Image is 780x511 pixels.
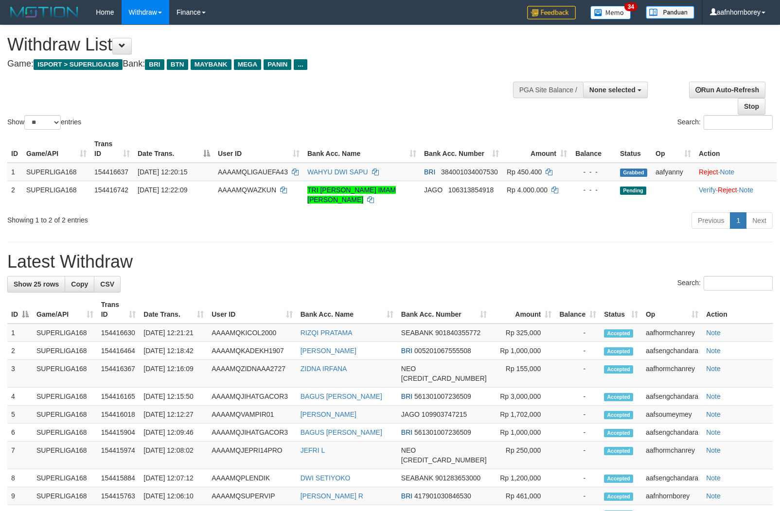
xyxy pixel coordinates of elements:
a: Note [706,428,721,436]
span: BRI [424,168,435,176]
span: PANIN [264,59,291,70]
h4: Game: Bank: [7,59,510,69]
a: BAGUS [PERSON_NAME] [301,392,382,400]
td: - [555,487,600,505]
span: Copy 901840355772 to clipboard [435,329,480,337]
td: aafhormchanrey [642,324,702,342]
td: 4 [7,388,33,406]
span: 154416742 [94,186,128,194]
a: [PERSON_NAME] R [301,492,363,500]
td: [DATE] 12:07:12 [140,469,208,487]
span: Rp 4.000.000 [507,186,548,194]
td: aafsengchandara [642,424,702,442]
td: SUPERLIGA168 [33,487,97,505]
span: Accepted [604,365,633,374]
td: 6 [7,424,33,442]
td: SUPERLIGA168 [33,469,97,487]
th: Amount: activate to sort column ascending [503,135,571,163]
th: Trans ID: activate to sort column ascending [90,135,134,163]
td: SUPERLIGA168 [33,442,97,469]
span: AAAAMQWAZKUN [218,186,276,194]
a: JEFRI L [301,446,325,454]
td: aafsengchandara [642,342,702,360]
td: Rp 1,000,000 [491,342,556,360]
img: MOTION_logo.png [7,5,81,19]
td: [DATE] 12:12:27 [140,406,208,424]
td: SUPERLIGA168 [33,406,97,424]
td: 3 [7,360,33,388]
span: Copy 561301007236509 to clipboard [414,392,471,400]
span: Copy 417901030846530 to clipboard [414,492,471,500]
td: Rp 155,000 [491,360,556,388]
select: Showentries [24,115,61,130]
td: - [555,469,600,487]
td: - [555,342,600,360]
a: Note [720,168,735,176]
span: Copy 384001034007530 to clipboard [441,168,498,176]
td: aafsoumeymey [642,406,702,424]
th: Bank Acc. Number: activate to sort column ascending [397,296,491,324]
span: Copy 901283653000 to clipboard [435,474,480,482]
td: - [555,442,600,469]
span: NEO [401,365,416,373]
td: aafhormchanrey [642,360,702,388]
label: Show entries [7,115,81,130]
span: Copy 5859458176076272 to clipboard [401,375,487,382]
td: Rp 1,702,000 [491,406,556,424]
a: CSV [94,276,121,292]
a: Note [706,392,721,400]
a: BAGUS [PERSON_NAME] [301,428,382,436]
a: Copy [65,276,94,292]
span: Copy [71,280,88,288]
td: Rp 250,000 [491,442,556,469]
span: BRI [401,347,412,355]
td: Rp 1,200,000 [491,469,556,487]
span: [DATE] 12:20:15 [138,168,187,176]
td: aafyanny [652,163,695,181]
span: Accepted [604,347,633,356]
th: Bank Acc. Name: activate to sort column ascending [303,135,420,163]
a: Next [746,212,773,229]
td: AAAAMQPLENDIK [208,469,297,487]
img: Button%20Memo.svg [590,6,631,19]
span: Accepted [604,411,633,419]
th: Game/API: activate to sort column ascending [22,135,90,163]
td: 154416165 [97,388,140,406]
th: Trans ID: activate to sort column ascending [97,296,140,324]
td: [DATE] 12:06:10 [140,487,208,505]
span: MAYBANK [191,59,231,70]
button: None selected [583,82,648,98]
td: SUPERLIGA168 [33,360,97,388]
td: AAAAMQKADEKH1907 [208,342,297,360]
th: Status: activate to sort column ascending [600,296,642,324]
img: panduan.png [646,6,694,19]
td: - [555,406,600,424]
a: 1 [730,212,746,229]
span: Accepted [604,447,633,455]
span: [DATE] 12:22:09 [138,186,187,194]
td: [DATE] 12:18:42 [140,342,208,360]
span: JAGO [424,186,443,194]
td: 154416630 [97,324,140,342]
th: Date Trans.: activate to sort column ascending [140,296,208,324]
span: MEGA [234,59,262,70]
td: aafhormchanrey [642,442,702,469]
td: Rp 325,000 [491,324,556,342]
a: Note [706,347,721,355]
td: - [555,324,600,342]
td: Rp 3,000,000 [491,388,556,406]
span: BRI [401,392,412,400]
span: Grabbed [620,169,647,177]
td: 154416464 [97,342,140,360]
a: Note [706,492,721,500]
a: Previous [691,212,730,229]
span: BRI [145,59,164,70]
td: 154415974 [97,442,140,469]
td: SUPERLIGA168 [22,181,90,208]
td: [DATE] 12:16:09 [140,360,208,388]
a: Reject [718,186,737,194]
td: SUPERLIGA168 [33,388,97,406]
td: 154415904 [97,424,140,442]
td: AAAAMQJIHATGACOR3 [208,388,297,406]
th: User ID: activate to sort column ascending [214,135,303,163]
